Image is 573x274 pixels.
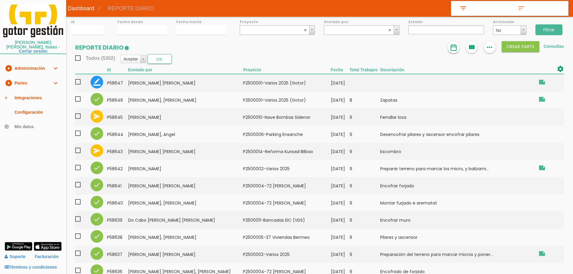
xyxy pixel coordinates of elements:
img: google-play.png [5,242,32,251]
td: 58642 [107,160,128,177]
i: expand_more [52,61,59,75]
td: 9 [350,246,380,263]
h2: REPORTE DIARIO [75,44,130,51]
th: Total Trabajos [350,65,380,74]
td: P2500010-Nave Bombas Sidenor [243,109,331,126]
td: 9 [350,194,380,211]
i: check [93,199,100,206]
td: [DATE] [331,74,350,91]
td: [DATE] [331,177,350,194]
i: view_column [468,41,476,53]
span: REPORTE DIARIO [103,1,159,16]
input: Filtrar [535,24,562,35]
i: sort [517,5,526,12]
td: [DATE] [331,211,350,229]
td: Zapatas [380,91,535,109]
a: Consultas [544,44,564,49]
img: itcons-logo [3,5,63,37]
td: 9 [350,211,380,229]
i: check [93,164,100,171]
i: play_circle_filled [5,76,12,90]
button: Crear PARTE [502,41,540,52]
span: Todos (5302) [75,54,115,62]
td: P2500001-Varios 2025 (Gotor) [243,74,331,91]
span: No [496,26,518,35]
td: [DATE] [331,194,350,211]
td: [DATE] [331,246,350,263]
td: Desencofrar pilares y ascensor encofrar pilares [380,126,535,143]
a: Soporte [5,254,26,259]
label: id [71,19,104,24]
td: [PERSON_NAME], [PERSON_NAME] [128,194,243,211]
th: Proyecto [243,65,331,74]
i: check [93,130,100,137]
a: Crear PARTE [502,44,540,49]
i: send [93,113,100,120]
td: 58641 [107,177,128,194]
th: Fecha [331,65,350,74]
td: 9 [350,160,380,177]
td: 9 [350,177,380,194]
td: P2500005-37 Viviendas Bermeo [243,229,331,246]
a: No [493,25,526,35]
td: 58643 [107,143,128,160]
i: check [93,216,100,223]
a: Cerrar sesión [19,49,48,54]
td: P2500014-Reforma Kursaal Bilbao [243,143,331,160]
td: 58646 [107,91,128,109]
td: 58647 [107,74,128,91]
td: Escombro [380,143,535,160]
td: P2500002-Varios 2025 [243,246,331,263]
a: Aceptar [121,55,146,63]
label: Fecha desde [117,19,167,24]
td: [PERSON_NAME] [PERSON_NAME] [128,177,243,194]
td: P2500006-Parking Ensanche [243,126,331,143]
td: 58637 [107,246,128,263]
td: 9 [350,109,380,126]
td: [DATE] [331,229,350,246]
td: 58639 [107,211,128,229]
i: check [93,233,100,240]
button: OK [147,54,172,64]
label: Proyecto [240,19,315,24]
td: P2500001-Varios 2025 (Gotor) [243,91,331,109]
i: check [93,250,100,257]
td: Preparar terreno para marcar los micro, y balizami... [380,160,535,177]
a: filter_list [451,1,510,16]
label: Archivado [493,19,526,24]
td: 58644 [107,126,128,143]
td: Do Cabo [PERSON_NAME] [PERSON_NAME] [128,211,243,229]
td: Ferrallar losa [380,109,535,126]
i: settings [557,65,564,72]
td: 58640 [107,194,128,211]
i: Obra carretera Zarautz [538,164,546,171]
i: check [93,96,100,103]
td: Pilares y ascensor [380,229,535,246]
i: Obra Zarautz [538,250,546,257]
td: [PERSON_NAME] [128,160,243,177]
td: Preparación del terreno para marcar micros y poner... [380,246,535,263]
td: Encofrar muro [380,211,535,229]
th: Id [107,65,128,74]
i: Zaramillo [538,96,546,103]
i: Santurtzi [538,79,546,86]
td: P2500002-Varios 2025 [243,160,331,177]
a: Facturación [35,251,59,262]
i: check [93,181,100,189]
th: Enviado por [128,65,243,74]
td: 9 [350,143,380,160]
td: [PERSON_NAME] [PERSON_NAME] [128,143,243,160]
td: [PERSON_NAME], [PERSON_NAME] [128,229,243,246]
td: P2500011-Bancadas EIC (VDS) [243,211,331,229]
td: [PERSON_NAME] [128,109,243,126]
th: Descripción [380,65,535,74]
a: sort [510,1,568,16]
img: calendar.svg [450,44,457,51]
td: Encofrar forjado [380,177,535,194]
td: 58645 [107,109,128,126]
td: 9 [350,126,380,143]
td: [DATE] [331,109,350,126]
a: Términos y condiciones [5,265,57,269]
i: expand_more [52,76,59,90]
label: Fecha hasta [176,19,226,24]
